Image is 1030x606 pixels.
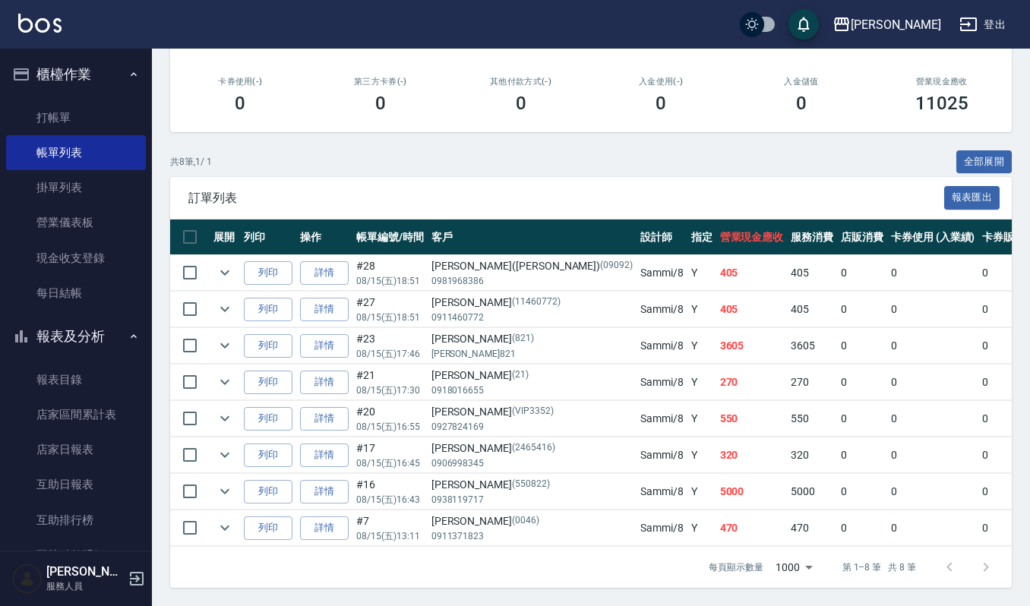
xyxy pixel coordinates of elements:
p: [PERSON_NAME]821 [431,347,633,361]
div: [PERSON_NAME] [431,477,633,493]
p: (21) [512,368,529,383]
h2: 第三方卡券(-) [329,77,433,87]
p: 08/15 (五) 18:51 [356,274,424,288]
td: Y [687,365,716,400]
a: 詳情 [300,407,349,431]
td: #27 [352,292,428,327]
a: 店家區間累計表 [6,397,146,432]
a: 報表目錄 [6,362,146,397]
div: [PERSON_NAME] [431,295,633,311]
a: 詳情 [300,516,349,540]
p: (09092) [600,258,633,274]
a: 掛單列表 [6,170,146,205]
a: 詳情 [300,371,349,394]
h3: 0 [796,93,807,114]
button: expand row [213,261,236,284]
h3: 0 [375,93,386,114]
td: 270 [787,365,837,400]
button: 列印 [244,480,292,503]
td: Y [687,255,716,291]
h3: 0 [516,93,526,114]
button: 報表匯出 [944,186,1000,210]
th: 帳單編號/時間 [352,219,428,255]
td: 0 [837,328,887,364]
button: expand row [213,334,236,357]
p: 0938119717 [431,493,633,507]
td: 0 [887,365,979,400]
th: 展開 [210,219,240,255]
img: Person [12,563,43,594]
td: Sammi /8 [637,401,687,437]
button: expand row [213,443,236,466]
td: 405 [787,255,837,291]
span: 訂單列表 [188,191,944,206]
div: [PERSON_NAME] [431,440,633,456]
button: 列印 [244,298,292,321]
th: 操作 [296,219,352,255]
td: Sammi /8 [637,292,687,327]
p: 0927824169 [431,420,633,434]
td: 550 [716,401,788,437]
div: [PERSON_NAME] [431,331,633,347]
td: #7 [352,510,428,546]
th: 列印 [240,219,296,255]
td: 0 [887,401,979,437]
td: Sammi /8 [637,328,687,364]
a: 報表匯出 [944,190,1000,204]
button: expand row [213,407,236,430]
h2: 營業現金應收 [889,77,994,87]
td: 0 [837,292,887,327]
a: 詳情 [300,480,349,503]
th: 卡券使用 (入業績) [887,219,979,255]
th: 店販消費 [837,219,887,255]
td: 0 [837,365,887,400]
div: [PERSON_NAME] [431,513,633,529]
th: 營業現金應收 [716,219,788,255]
p: 08/15 (五) 17:30 [356,383,424,397]
td: 0 [837,255,887,291]
p: 08/15 (五) 13:11 [356,529,424,543]
td: Sammi /8 [637,365,687,400]
div: 1000 [769,547,818,588]
a: 帳單列表 [6,135,146,170]
td: 0 [837,510,887,546]
button: 列印 [244,516,292,540]
td: 5000 [787,474,837,510]
p: 08/15 (五) 18:51 [356,311,424,324]
a: 店家日報表 [6,432,146,467]
td: 320 [716,437,788,473]
td: 0 [887,510,979,546]
td: #16 [352,474,428,510]
div: [PERSON_NAME] [431,368,633,383]
p: 08/15 (五) 16:55 [356,420,424,434]
p: 第 1–8 筆 共 8 筆 [842,560,916,574]
td: 405 [716,255,788,291]
p: (821) [512,331,534,347]
p: 共 8 筆, 1 / 1 [170,155,212,169]
h2: 卡券使用(-) [188,77,292,87]
p: 0911460772 [431,311,633,324]
h3: 0 [656,93,666,114]
td: 0 [887,437,979,473]
td: 0 [837,401,887,437]
th: 設計師 [637,219,687,255]
th: 客戶 [428,219,637,255]
td: Sammi /8 [637,510,687,546]
td: Sammi /8 [637,437,687,473]
p: (0046) [512,513,539,529]
td: Sammi /8 [637,474,687,510]
button: 列印 [244,334,292,358]
td: #21 [352,365,428,400]
td: Y [687,474,716,510]
h2: 入金儲值 [750,77,854,87]
button: 報表及分析 [6,317,146,356]
td: 0 [837,437,887,473]
td: 0 [837,474,887,510]
p: 服務人員 [46,579,124,593]
p: (2465416) [512,440,555,456]
td: #20 [352,401,428,437]
td: 470 [787,510,837,546]
h3: 11025 [915,93,968,114]
button: 登出 [953,11,1012,39]
p: 0918016655 [431,383,633,397]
